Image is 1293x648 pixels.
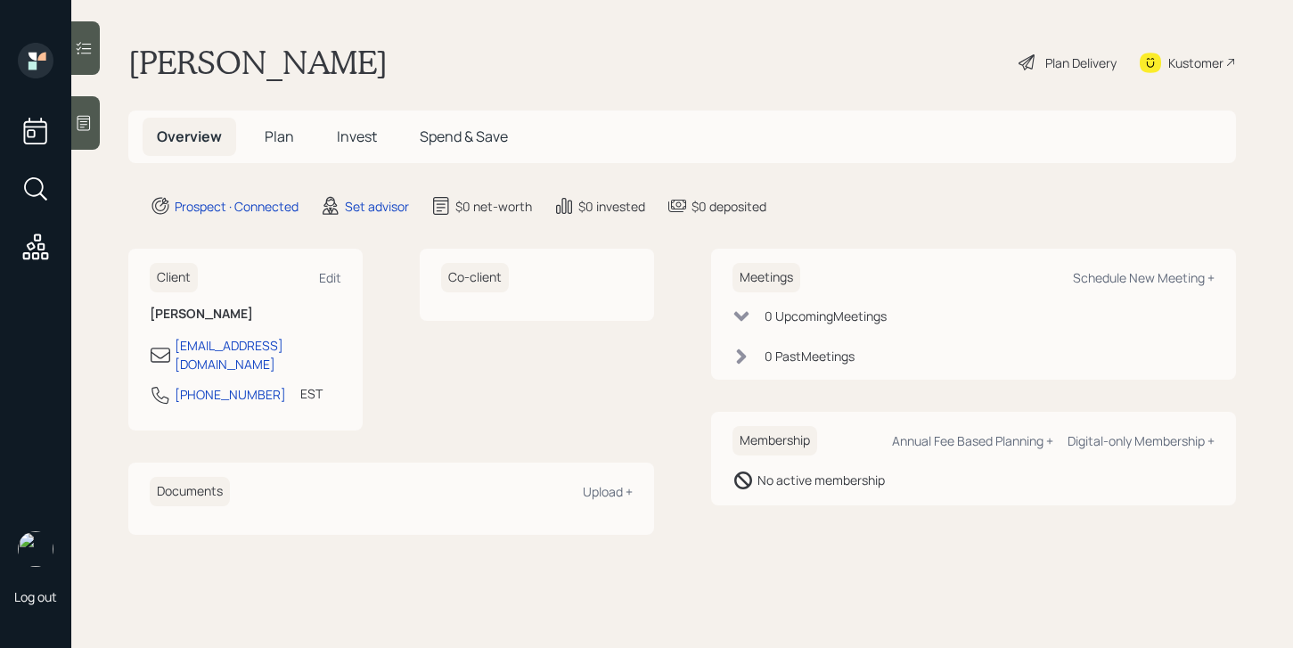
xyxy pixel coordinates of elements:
[1168,53,1223,72] div: Kustomer
[337,127,377,146] span: Invest
[175,385,286,404] div: [PHONE_NUMBER]
[128,43,388,82] h1: [PERSON_NAME]
[732,426,817,455] h6: Membership
[757,471,885,489] div: No active membership
[150,477,230,506] h6: Documents
[583,483,633,500] div: Upload +
[420,127,508,146] span: Spend & Save
[765,347,855,365] div: 0 Past Meeting s
[175,336,341,373] div: [EMAIL_ADDRESS][DOMAIN_NAME]
[150,263,198,292] h6: Client
[175,197,299,216] div: Prospect · Connected
[692,197,766,216] div: $0 deposited
[265,127,294,146] span: Plan
[892,432,1053,449] div: Annual Fee Based Planning +
[18,531,53,567] img: retirable_logo.png
[150,307,341,322] h6: [PERSON_NAME]
[300,384,323,403] div: EST
[765,307,887,325] div: 0 Upcoming Meeting s
[1068,432,1215,449] div: Digital-only Membership +
[732,263,800,292] h6: Meetings
[455,197,532,216] div: $0 net-worth
[319,269,341,286] div: Edit
[157,127,222,146] span: Overview
[578,197,645,216] div: $0 invested
[1045,53,1117,72] div: Plan Delivery
[345,197,409,216] div: Set advisor
[1073,269,1215,286] div: Schedule New Meeting +
[441,263,509,292] h6: Co-client
[14,588,57,605] div: Log out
